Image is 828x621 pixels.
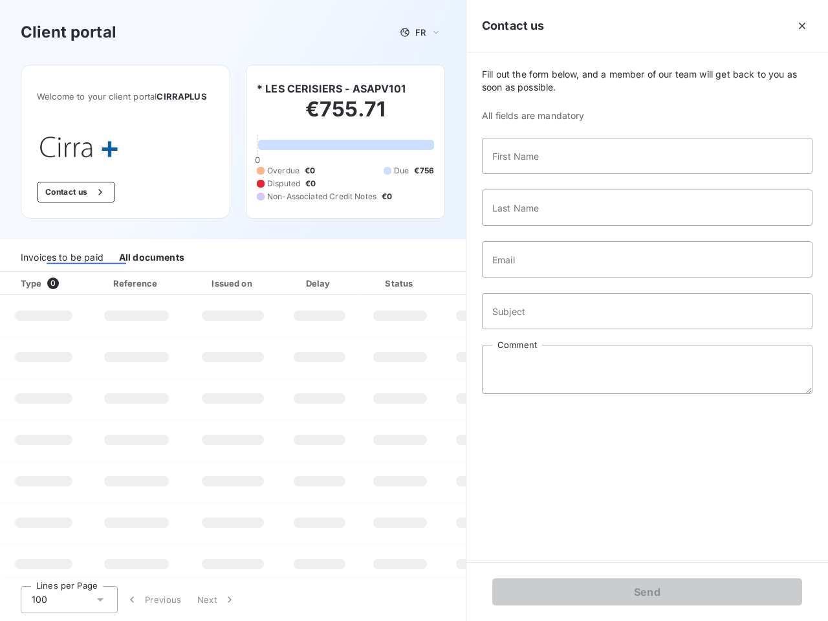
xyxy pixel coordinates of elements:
[257,96,434,135] h2: €755.71
[37,133,120,161] img: Company logo
[482,17,545,35] h5: Contact us
[362,277,439,290] div: Status
[482,138,812,174] input: placeholder
[255,155,260,165] span: 0
[305,165,315,177] span: €0
[482,293,812,329] input: placeholder
[267,165,300,177] span: Overdue
[415,27,426,38] span: FR
[188,277,278,290] div: Issued on
[37,182,115,202] button: Contact us
[37,91,214,102] span: Welcome to your client portal
[482,241,812,278] input: placeholder
[305,178,316,190] span: €0
[118,586,190,613] button: Previous
[283,277,356,290] div: Delay
[190,586,244,613] button: Next
[482,190,812,226] input: placeholder
[113,278,157,289] div: Reference
[157,91,206,102] span: CIRRAPLUS
[444,277,527,290] div: Amount
[267,178,300,190] span: Disputed
[414,165,434,177] span: €756
[394,165,409,177] span: Due
[47,278,59,289] span: 0
[21,21,116,44] h3: Client portal
[482,68,812,94] span: Fill out the form below, and a member of our team will get back to you as soon as possible.
[119,245,184,272] div: All documents
[382,191,392,202] span: €0
[257,81,406,96] h6: * LES CERISIERS - ASAPV101
[21,245,103,272] div: Invoices to be paid
[267,191,376,202] span: Non-Associated Credit Notes
[492,578,802,605] button: Send
[13,277,85,290] div: Type
[32,593,47,606] span: 100
[482,109,812,122] span: All fields are mandatory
